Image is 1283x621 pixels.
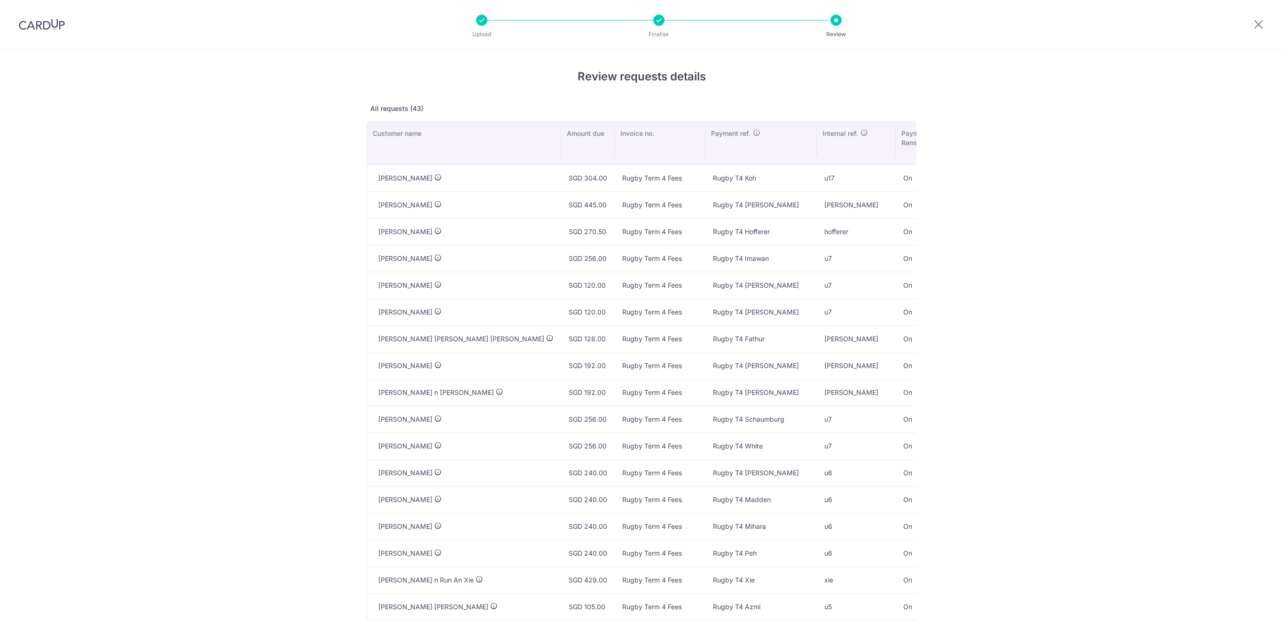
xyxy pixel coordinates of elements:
[817,486,896,513] td: u6
[705,299,817,325] td: Rugby T4 [PERSON_NAME]
[817,218,896,245] td: hofferer
[378,334,544,344] span: [PERSON_NAME] [PERSON_NAME] [PERSON_NAME]
[705,593,817,620] td: Rugby T4 Azmi
[19,19,65,30] img: CardUp
[561,513,615,540] td: SGD 240.00
[705,165,817,191] td: Rugby T4 Koh
[615,593,705,620] td: Rugby Term 4 Fees
[561,406,615,432] td: SGD 256.00
[896,566,951,593] td: On
[378,361,432,370] span: [PERSON_NAME]
[561,566,615,593] td: SGD 429.00
[896,540,951,566] td: On
[817,325,896,352] td: [PERSON_NAME]
[705,191,817,218] td: Rugby T4 [PERSON_NAME]
[896,406,951,432] td: On
[896,325,951,352] td: On
[705,379,817,406] td: Rugby T4 [PERSON_NAME]
[896,379,951,406] td: On
[615,121,705,165] th: Invoice no.
[561,432,615,459] td: SGD 256.00
[615,566,705,593] td: Rugby Term 4 Fees
[705,352,817,379] td: Rugby T4 [PERSON_NAME]
[817,272,896,299] td: u7
[817,593,896,620] td: u5
[817,513,896,540] td: u6
[615,299,705,325] td: Rugby Term 4 Fees
[896,486,951,513] td: On
[901,129,935,148] span: Payment Reminders
[705,432,817,459] td: Rugby T4 White
[378,602,488,612] span: [PERSON_NAME] [PERSON_NAME]
[378,441,432,451] span: [PERSON_NAME]
[615,432,705,459] td: Rugby Term 4 Fees
[615,352,705,379] td: Rugby Term 4 Fees
[705,406,817,432] td: Rugby T4 Schaumburg
[817,432,896,459] td: u7
[615,513,705,540] td: Rugby Term 4 Fees
[896,165,951,191] td: On
[561,459,615,486] td: SGD 240.00
[705,218,817,245] td: Rugby T4 Hofferer
[817,352,896,379] td: [PERSON_NAME]
[378,468,432,478] span: [PERSON_NAME]
[896,299,951,325] td: On
[378,200,432,210] span: [PERSON_NAME]
[615,272,705,299] td: Rugby Term 4 Fees
[624,30,694,39] p: Finalise
[896,191,951,218] td: On
[378,307,432,317] span: [PERSON_NAME]
[705,245,817,272] td: Rugby T4 Imawan
[367,104,916,113] p: All requests (43)
[711,129,750,138] span: Payment ref.
[705,540,817,566] td: Rugby T4 Peh
[615,325,705,352] td: Rugby Term 4 Fees
[615,165,705,191] td: Rugby Term 4 Fees
[817,566,896,593] td: xie
[378,575,474,585] span: [PERSON_NAME] n Run An Xie
[822,129,858,138] span: Internal ref.
[705,459,817,486] td: Rugby T4 [PERSON_NAME]
[705,486,817,513] td: Rugby T4 Madden
[705,513,817,540] td: Rugby T4 Mihara
[561,593,615,620] td: SGD 105.00
[896,513,951,540] td: On
[896,272,951,299] td: On
[378,388,494,397] span: [PERSON_NAME] n [PERSON_NAME]
[817,191,896,218] td: [PERSON_NAME]
[447,30,516,39] p: Upload
[817,299,896,325] td: u7
[561,379,615,406] td: SGD 192.00
[817,406,896,432] td: u7
[561,191,615,218] td: SGD 445.00
[561,540,615,566] td: SGD 240.00
[561,121,615,165] th: Amount due
[817,165,896,191] td: u17
[378,281,432,290] span: [PERSON_NAME]
[615,486,705,513] td: Rugby Term 4 Fees
[561,325,615,352] td: SGD 128.00
[896,245,951,272] td: On
[896,459,951,486] td: On
[615,379,705,406] td: Rugby Term 4 Fees
[817,379,896,406] td: [PERSON_NAME]
[817,245,896,272] td: u7
[378,227,432,236] span: [PERSON_NAME]
[615,406,705,432] td: Rugby Term 4 Fees
[378,549,432,558] span: [PERSON_NAME]
[378,415,432,424] span: [PERSON_NAME]
[561,165,615,191] td: SGD 304.00
[615,459,705,486] td: Rugby Term 4 Fees
[801,30,871,39] p: Review
[378,495,432,504] span: [PERSON_NAME]
[378,254,432,263] span: [PERSON_NAME]
[561,299,615,325] td: SGD 120.00
[817,540,896,566] td: u6
[705,272,817,299] td: Rugby T4 [PERSON_NAME]
[817,459,896,486] td: u6
[561,218,615,245] td: SGD 270.50
[561,352,615,379] td: SGD 192.00
[705,566,817,593] td: Rugby T4 Xie
[705,325,817,352] td: Rugby T4 Fathur
[615,191,705,218] td: Rugby Term 4 Fees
